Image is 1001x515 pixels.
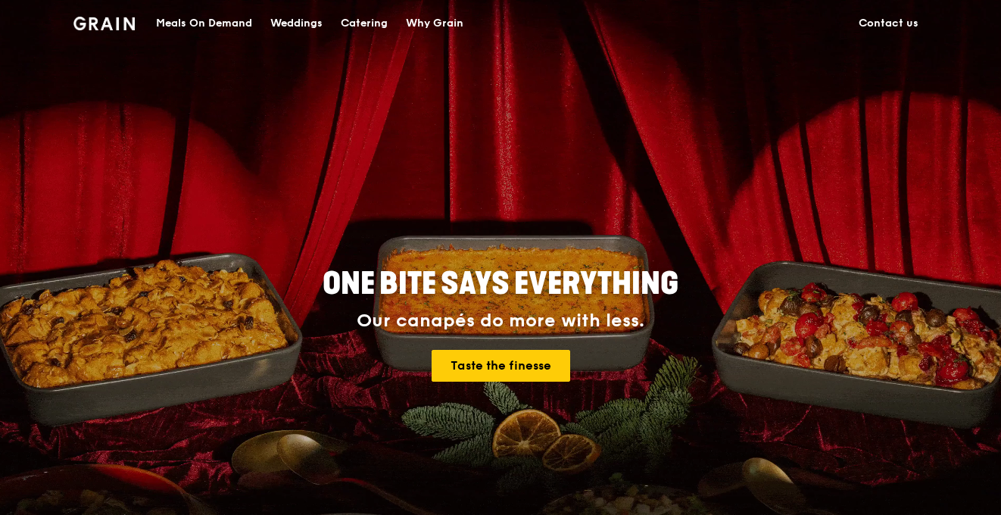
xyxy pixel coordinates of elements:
[850,1,928,46] a: Contact us
[397,1,472,46] a: Why Grain
[73,17,135,30] img: Grain
[228,311,773,332] div: Our canapés do more with less.
[432,350,570,382] a: Taste the finesse
[332,1,397,46] a: Catering
[323,266,678,302] span: ONE BITE SAYS EVERYTHING
[156,1,252,46] div: Meals On Demand
[341,1,388,46] div: Catering
[261,1,332,46] a: Weddings
[270,1,323,46] div: Weddings
[406,1,463,46] div: Why Grain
